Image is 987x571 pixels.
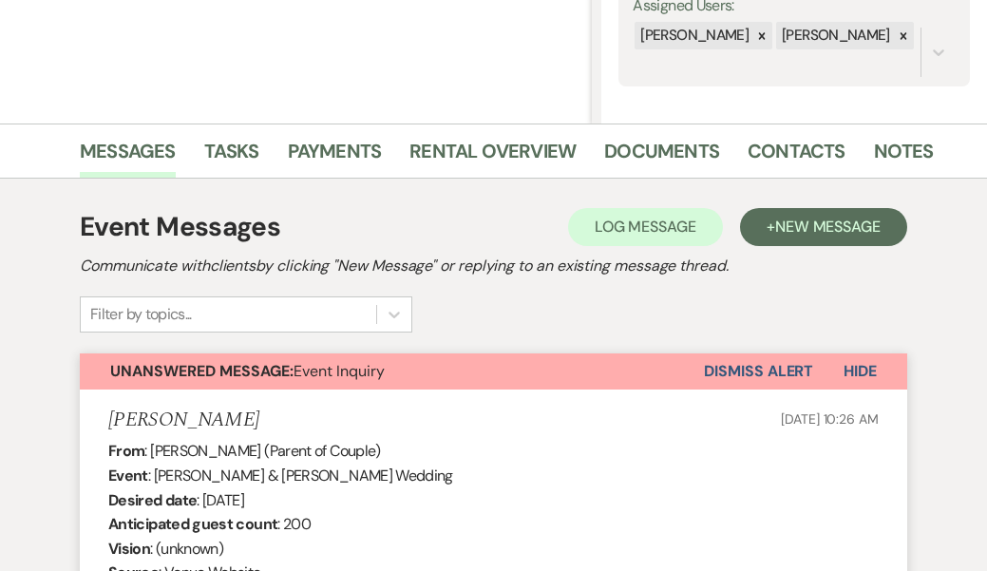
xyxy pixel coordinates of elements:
[568,208,723,246] button: Log Message
[704,353,813,390] button: Dismiss Alert
[776,22,893,49] div: [PERSON_NAME]
[740,208,907,246] button: +New Message
[108,539,150,559] b: Vision
[288,136,382,178] a: Payments
[80,207,280,247] h1: Event Messages
[204,136,259,178] a: Tasks
[409,136,576,178] a: Rental Overview
[80,353,704,390] button: Unanswered Message:Event Inquiry
[110,361,385,381] span: Event Inquiry
[110,361,294,381] strong: Unanswered Message:
[604,136,719,178] a: Documents
[595,217,696,237] span: Log Message
[108,490,197,510] b: Desired date
[844,361,877,381] span: Hide
[108,466,148,485] b: Event
[108,514,277,534] b: Anticipated guest count
[108,441,144,461] b: From
[80,255,907,277] h2: Communicate with clients by clicking "New Message" or replying to an existing message thread.
[108,409,259,432] h5: [PERSON_NAME]
[874,136,934,178] a: Notes
[775,217,881,237] span: New Message
[90,303,192,326] div: Filter by topics...
[635,22,751,49] div: [PERSON_NAME]
[748,136,845,178] a: Contacts
[80,136,176,178] a: Messages
[781,410,879,428] span: [DATE] 10:26 AM
[813,353,907,390] button: Hide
